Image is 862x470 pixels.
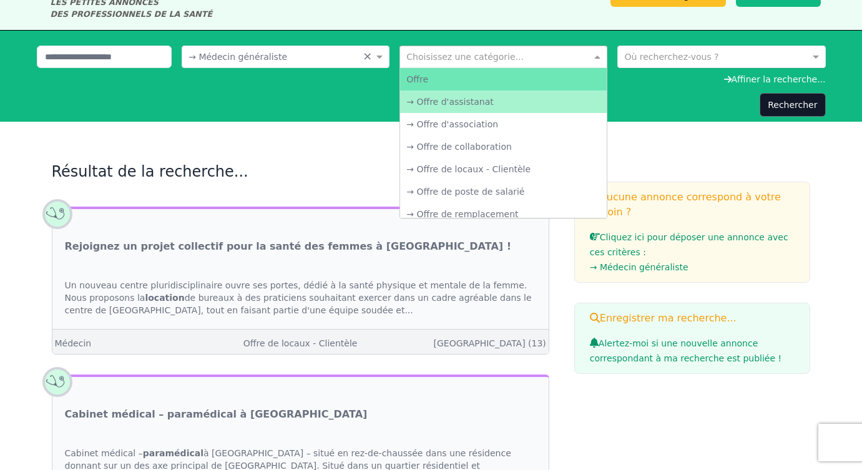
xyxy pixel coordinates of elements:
div: → Offre d'association [400,113,607,135]
ng-dropdown-panel: Options list [399,67,607,218]
a: Médecin [55,338,92,348]
span: Alertez-moi si une nouvelle annonce correspondant à ma recherche est publiée ! [590,338,781,363]
h3: Aucune annonce correspond à votre besoin ? [590,190,795,220]
a: Offre de locaux - Clientèle [243,338,358,348]
button: Rechercher [760,93,825,117]
h3: Enregistrer ma recherche... [590,311,795,326]
div: Affiner la recherche... [37,73,826,86]
div: → Offre de collaboration [400,135,607,158]
div: Offre [400,68,607,91]
div: Un nouveau centre pluridisciplinaire ouvre ses portes, dédié à la santé physique et mentale de la... [52,267,549,329]
a: Cliquez ici pour déposer une annonce avec ces critères :→ Médecin généraliste [590,232,795,275]
span: Clear all [363,51,373,63]
div: → Offre d'assistanat [400,91,607,113]
strong: location [145,293,184,303]
li: → Médecin généraliste [590,260,795,275]
div: → Offre de locaux - Clientèle [400,158,607,180]
a: Cabinet médical – paramédical à [GEOGRAPHIC_DATA] [65,407,368,422]
a: [GEOGRAPHIC_DATA] (13) [433,338,546,348]
a: Rejoignez un projet collectif pour la santé des femmes à [GEOGRAPHIC_DATA] ! [65,239,511,254]
div: → Offre de poste de salarié [400,180,607,203]
div: → Offre de remplacement [400,203,607,225]
h2: Résultat de la recherche... [52,162,549,182]
strong: paramédical [143,448,203,458]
